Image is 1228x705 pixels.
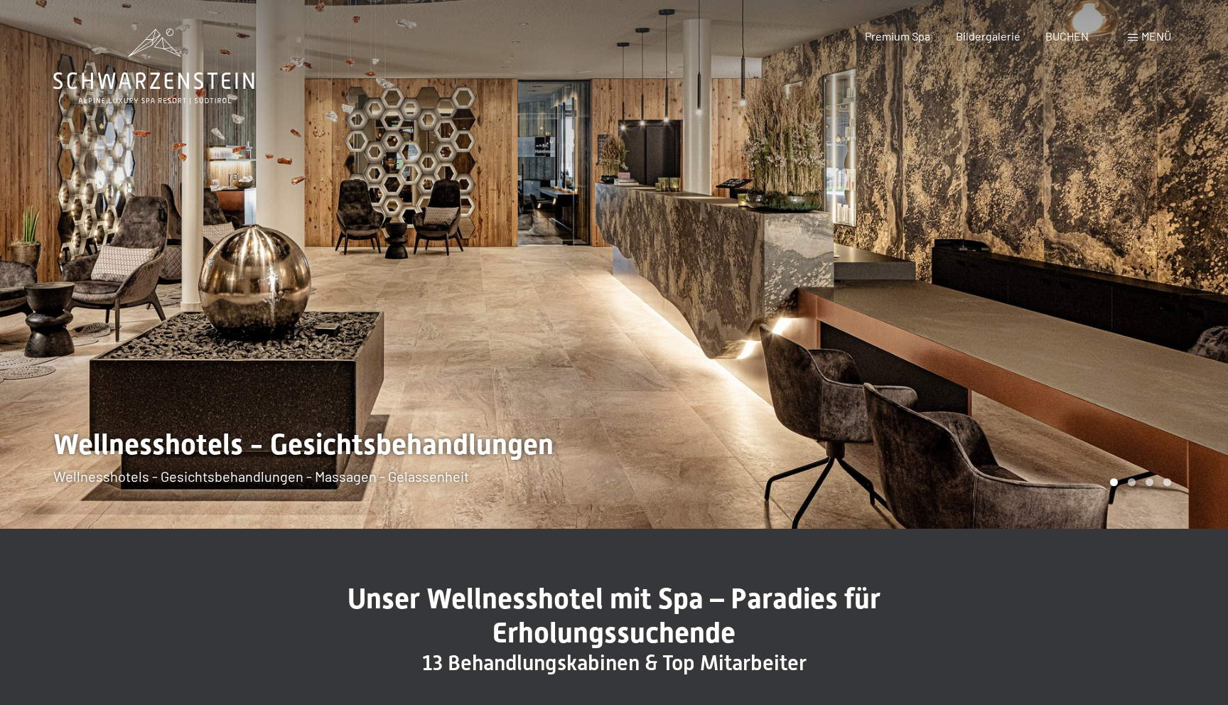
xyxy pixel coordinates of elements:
[1146,478,1153,486] div: Carousel Page 3
[1110,478,1118,486] div: Carousel Page 1 (Current Slide)
[1163,478,1171,486] div: Carousel Page 4
[422,650,807,675] span: 13 Behandlungskabinen & Top Mitarbeiter
[1105,478,1171,486] div: Carousel Pagination
[1045,29,1089,43] a: BUCHEN
[1128,478,1136,486] div: Carousel Page 2
[348,582,880,650] span: Unser Wellnesshotel mit Spa – Paradies für Erholungssuchende
[956,29,1020,43] a: Bildergalerie
[1141,29,1171,43] span: Menü
[865,29,930,43] a: Premium Spa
